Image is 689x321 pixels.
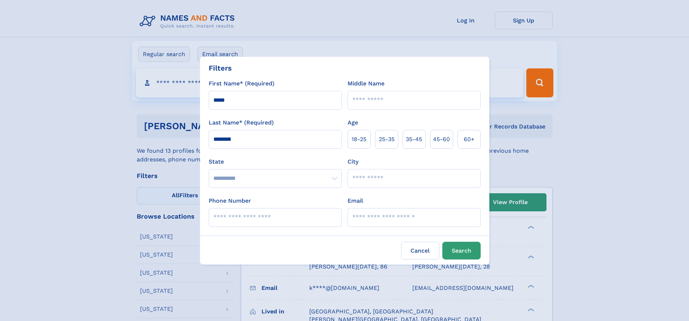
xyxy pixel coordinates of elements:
label: Age [348,118,358,127]
span: 25‑35 [379,135,395,144]
span: 35‑45 [406,135,422,144]
label: State [209,157,342,166]
label: Email [348,197,363,205]
div: Filters [209,63,232,73]
span: 18‑25 [352,135,366,144]
span: 45‑60 [433,135,450,144]
label: First Name* (Required) [209,79,275,88]
span: 60+ [464,135,475,144]
button: Search [442,242,481,259]
label: Phone Number [209,197,251,205]
label: Last Name* (Required) [209,118,274,127]
label: City [348,157,358,166]
label: Middle Name [348,79,384,88]
label: Cancel [401,242,439,259]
